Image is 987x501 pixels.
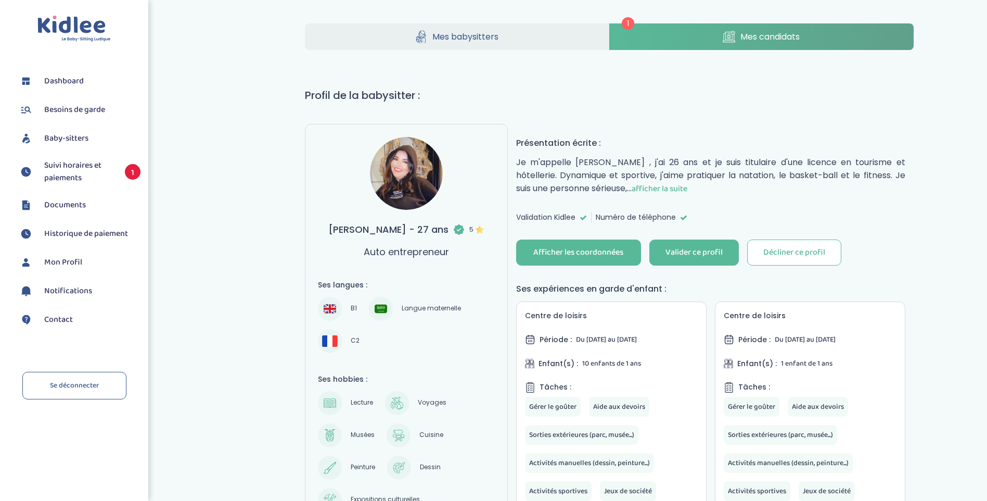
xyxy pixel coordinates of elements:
[18,131,34,146] img: babysitters.svg
[728,485,786,497] span: Activités sportives
[398,303,465,315] span: Langue maternelle
[516,156,905,195] p: Je m'appelle [PERSON_NAME] , j'ai 26 ans et je suis titulaire d'une licence en tourisme et hôtell...
[44,256,82,269] span: Mon Profil
[44,199,86,211] span: Documents
[740,30,800,43] span: Mes candidats
[516,240,641,266] button: Afficher les coordonnées
[738,382,770,393] span: Tâches :
[529,457,650,469] span: Activités manuelles (dessin, peinture...)
[347,429,378,442] span: Musées
[125,164,140,180] span: 1
[347,335,363,347] span: C2
[44,75,84,87] span: Dashboard
[593,401,645,412] span: Aide aux devoirs
[44,132,88,145] span: Baby-sitters
[37,16,111,42] img: logo.svg
[516,282,905,295] h4: Ses expériences en garde d'enfant :
[737,358,777,369] span: Enfant(s) :
[18,312,34,328] img: contact.svg
[18,197,34,213] img: documents.svg
[529,401,576,412] span: Gérer le goûter
[18,255,140,270] a: Mon Profil
[469,224,484,235] span: 5
[540,382,571,393] span: Tâches :
[44,159,114,184] span: Suivi horaires et paiements
[414,397,450,409] span: Voyages
[416,429,447,442] span: Cuisine
[540,334,572,345] span: Période :
[44,228,128,240] span: Historique de paiement
[18,73,34,89] img: dashboard.svg
[18,164,34,180] img: suivihoraire.svg
[22,372,126,399] a: Se déconnecter
[632,182,687,195] span: afficher la suite
[364,245,449,259] p: Auto entrepreneur
[728,429,833,441] span: Sorties extérieures (parc, musée...)
[747,240,841,266] button: Décliner ce profil
[18,102,140,118] a: Besoins de garde
[305,23,609,50] a: Mes babysitters
[44,285,92,297] span: Notifications
[416,461,444,474] span: Dessin
[18,131,140,146] a: Baby-sitters
[318,280,495,291] h4: Ses langues :
[18,283,34,299] img: notification.svg
[792,401,844,412] span: Aide aux devoirs
[347,303,361,315] span: B1
[44,314,73,326] span: Contact
[18,226,140,242] a: Historique de paiement
[324,303,336,315] img: Anglais
[738,334,771,345] span: Période :
[318,374,495,385] h4: Ses hobbies :
[724,310,896,321] h5: Centre de loisirs
[596,212,676,223] span: Numéro de téléphone
[529,485,587,497] span: Activités sportives
[728,457,849,469] span: Activités manuelles (dessin, peinture...)
[582,358,641,369] span: 10 enfants de 1 ans
[18,73,140,89] a: Dashboard
[525,310,698,321] h5: Centre de loisirs
[803,485,851,497] span: Jeux de société
[322,335,338,346] img: Français
[516,136,905,149] h4: Présentation écrite :
[516,212,575,223] span: Validation Kidlee
[347,461,379,474] span: Peinture
[18,226,34,242] img: suivihoraire.svg
[44,104,105,116] span: Besoins de garde
[609,23,914,50] a: Mes candidats
[347,397,377,409] span: Lecture
[18,102,34,118] img: besoin.svg
[432,30,498,43] span: Mes babysitters
[305,87,914,103] h1: Profil de la babysitter :
[728,401,775,412] span: Gérer le goûter
[375,303,387,315] img: Arabe
[665,247,723,259] div: Valider ce profil
[533,247,623,259] div: Afficher les coordonnées
[781,358,832,369] span: 1 enfant de 1 ans
[18,159,140,184] a: Suivi horaires et paiements 1
[18,255,34,270] img: profil.svg
[370,137,443,210] img: avatar
[649,240,739,266] button: Valider ce profil
[576,334,637,345] span: Du [DATE] au [DATE]
[18,197,140,213] a: Documents
[18,312,140,328] a: Contact
[775,334,836,345] span: Du [DATE] au [DATE]
[622,17,634,30] span: 1
[604,485,652,497] span: Jeux de société
[539,358,578,369] span: Enfant(s) :
[18,283,140,299] a: Notifications
[529,429,634,441] span: Sorties extérieures (parc, musée...)
[763,247,825,259] div: Décliner ce profil
[328,222,484,236] h3: [PERSON_NAME] - 27 ans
